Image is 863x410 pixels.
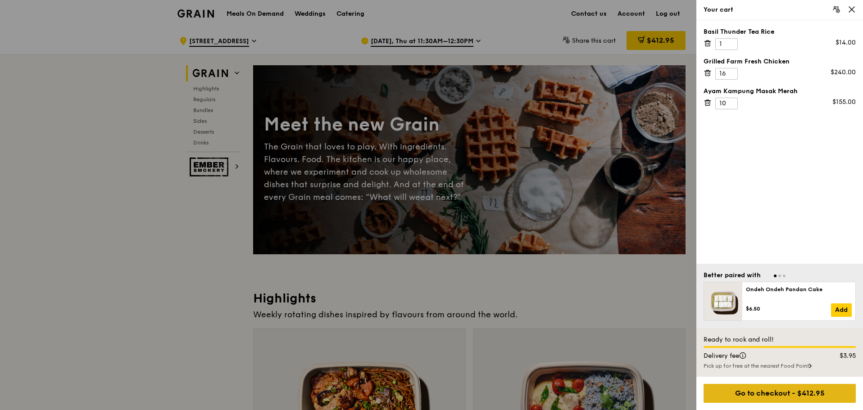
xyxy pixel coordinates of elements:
div: Delivery fee [698,351,821,360]
span: Go to slide 2 [778,275,781,277]
div: Ondeh Ondeh Pandan Cake [746,286,852,293]
div: Grilled Farm Fresh Chicken [704,57,856,66]
a: Add [831,303,852,317]
div: $3.95 [821,351,862,360]
div: Basil Thunder Tea Rice [704,27,856,36]
div: Go to checkout - $412.95 [704,384,856,403]
div: Ayam Kampung Masak Merah [704,87,856,96]
div: $6.50 [746,305,831,312]
div: $155.00 [832,98,856,107]
div: Pick up for free at the nearest Food Point [704,362,856,369]
div: Your cart [704,5,856,14]
div: $14.00 [836,38,856,47]
div: Better paired with [704,271,761,280]
span: Go to slide 3 [783,275,786,277]
div: Ready to rock and roll! [704,335,856,344]
div: $240.00 [831,68,856,77]
span: Go to slide 1 [774,275,777,277]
